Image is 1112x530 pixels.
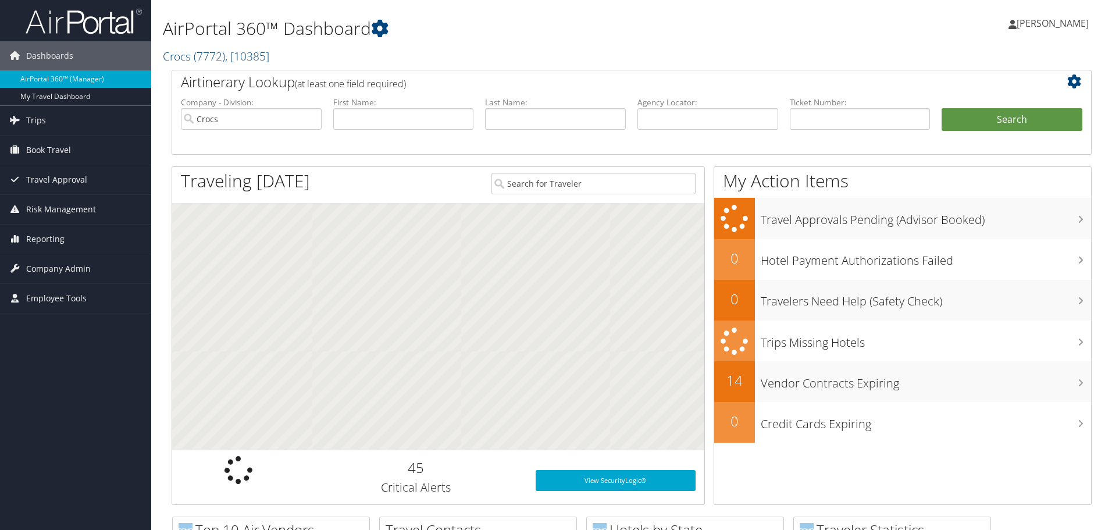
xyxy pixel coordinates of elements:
span: , [ 10385 ] [225,48,269,64]
label: First Name: [333,97,474,108]
span: Risk Management [26,195,96,224]
h3: Credit Cards Expiring [761,410,1091,432]
h3: Travelers Need Help (Safety Check) [761,287,1091,310]
span: (at least one field required) [295,77,406,90]
h1: AirPortal 360™ Dashboard [163,16,788,41]
span: Travel Approval [26,165,87,194]
h1: My Action Items [714,169,1091,193]
a: View SecurityLogic® [536,470,696,491]
h3: Trips Missing Hotels [761,329,1091,351]
a: 0Travelers Need Help (Safety Check) [714,280,1091,321]
span: Reporting [26,225,65,254]
a: 0Credit Cards Expiring [714,402,1091,443]
span: Company Admin [26,254,91,283]
span: ( 7772 ) [194,48,225,64]
h2: 0 [714,289,755,309]
span: [PERSON_NAME] [1017,17,1089,30]
label: Last Name: [485,97,626,108]
h3: Travel Approvals Pending (Advisor Booked) [761,206,1091,228]
a: 0Hotel Payment Authorizations Failed [714,239,1091,280]
span: Dashboards [26,41,73,70]
h3: Critical Alerts [314,479,518,496]
a: Crocs [163,48,269,64]
label: Agency Locator: [637,97,778,108]
h2: 45 [314,458,518,478]
span: Trips [26,106,46,135]
span: Employee Tools [26,284,87,313]
h3: Hotel Payment Authorizations Failed [761,247,1091,269]
a: Travel Approvals Pending (Advisor Booked) [714,198,1091,239]
h3: Vendor Contracts Expiring [761,369,1091,392]
label: Company - Division: [181,97,322,108]
button: Search [942,108,1082,131]
a: [PERSON_NAME] [1008,6,1100,41]
h2: 14 [714,371,755,390]
label: Ticket Number: [790,97,931,108]
img: airportal-logo.png [26,8,142,35]
a: Trips Missing Hotels [714,321,1091,362]
h2: Airtinerary Lookup [181,72,1006,92]
h2: 0 [714,411,755,431]
input: Search for Traveler [491,173,696,194]
h1: Traveling [DATE] [181,169,310,193]
span: Book Travel [26,136,71,165]
a: 14Vendor Contracts Expiring [714,361,1091,402]
h2: 0 [714,248,755,268]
